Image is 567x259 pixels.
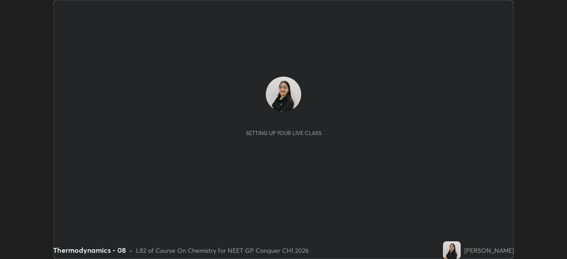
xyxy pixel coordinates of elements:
[129,246,132,255] div: •
[443,241,461,259] img: ecece39d808d43ba862a92e68c384f5b.jpg
[464,246,514,255] div: [PERSON_NAME]
[266,77,301,112] img: ecece39d808d43ba862a92e68c384f5b.jpg
[246,130,322,136] div: Setting up your live class
[136,246,309,255] div: L82 of Course On Chemistry for NEET GP Conquer CH1 2026
[53,245,126,255] div: Thermodynamics - 08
